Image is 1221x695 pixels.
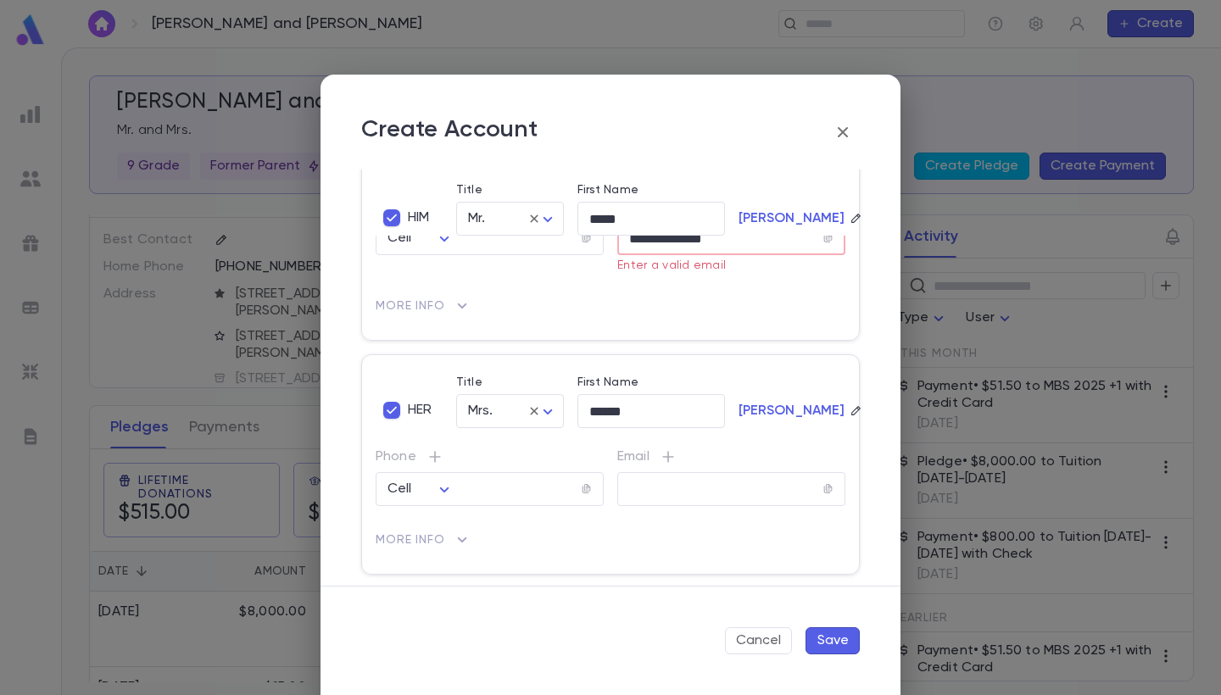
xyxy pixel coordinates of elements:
[387,231,412,245] span: Cell
[376,533,445,547] span: More Info
[577,375,638,389] label: First Name
[387,222,454,255] div: Cell
[376,526,471,553] button: More Info
[387,473,454,506] div: Cell
[408,402,432,419] span: HER
[456,203,564,236] div: Mr.
[468,212,485,225] span: Mr.
[376,292,471,320] button: More Info
[387,482,412,496] span: Cell
[408,209,429,226] span: HIM
[456,183,482,197] label: Title
[376,448,604,465] p: Phone
[577,183,638,197] label: First Name
[617,259,834,272] p: Enter a valid email
[376,299,445,313] span: More Info
[456,395,564,428] div: Mrs.
[739,210,845,227] p: [PERSON_NAME]
[361,115,538,149] p: Create Account
[456,375,482,389] label: Title
[468,404,493,418] span: Mrs.
[739,403,845,420] p: [PERSON_NAME]
[806,627,860,654] button: Save
[617,448,845,465] p: Email
[725,627,792,654] button: Cancel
